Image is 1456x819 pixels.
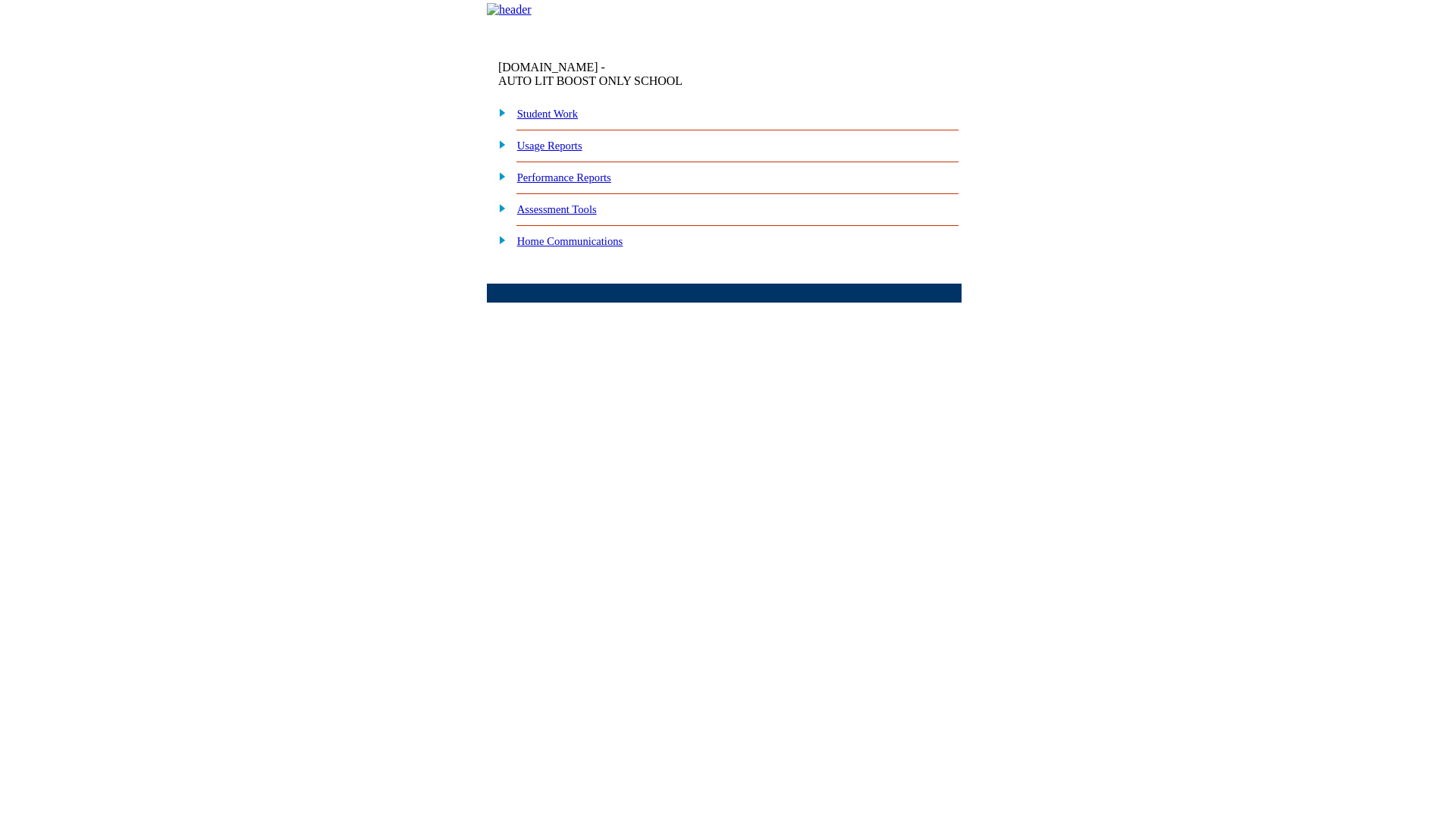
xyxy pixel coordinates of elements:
[491,201,507,215] img: plus.gif
[498,74,682,87] nobr: AUTO LIT BOOST ONLY SCHOOL
[487,3,532,17] img: header
[491,137,507,151] img: plus.gif
[517,171,611,184] a: Performance Reports
[517,203,597,215] a: Assessment Tools
[498,61,777,88] td: [DOMAIN_NAME] -
[517,140,582,152] a: Usage Reports
[491,105,507,119] img: plus.gif
[491,233,507,246] img: plus.gif
[491,169,507,183] img: plus.gif
[517,108,578,120] a: Student Work
[517,235,623,247] a: Home Communications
